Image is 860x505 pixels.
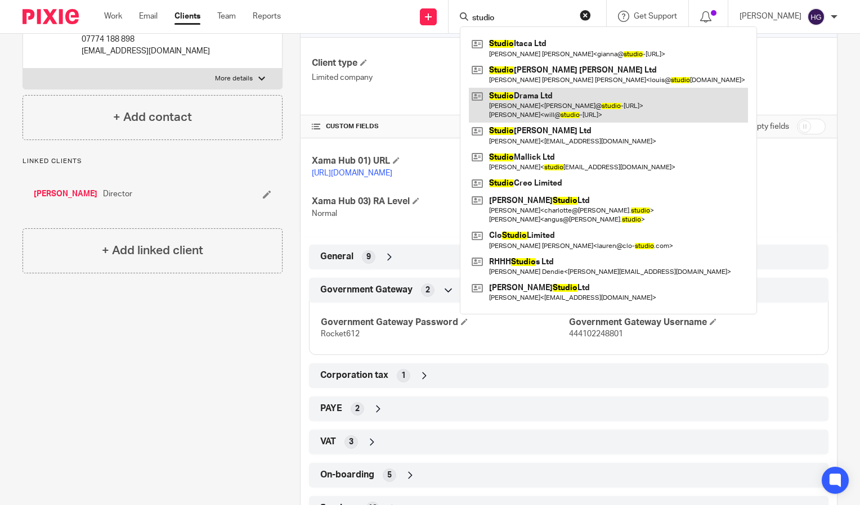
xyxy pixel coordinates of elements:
span: 5 [387,470,392,481]
a: Clients [174,11,200,22]
p: 07774 188 898 [82,34,238,45]
span: Corporation tax [320,369,388,381]
p: [PERSON_NAME] [740,11,801,22]
span: 3 [349,436,353,448]
h4: Government Gateway Username [569,317,817,328]
h4: Government Gateway Password [321,317,568,328]
p: Linked clients [23,157,283,166]
span: Normal [312,210,337,218]
span: On-boarding [320,469,374,481]
img: svg%3E [807,8,825,26]
a: Email [139,11,158,22]
h4: CUSTOM FIELDS [312,122,568,131]
h4: + Add linked client [102,242,203,259]
p: [EMAIL_ADDRESS][DOMAIN_NAME] [82,46,238,57]
span: General [320,251,353,263]
span: Rocket612 [321,330,360,338]
button: Clear [580,10,591,21]
h4: + Add contact [113,109,192,126]
h4: Client type [312,57,568,69]
input: Search [471,13,572,24]
p: More details [215,74,253,83]
a: Reports [253,11,281,22]
a: Team [217,11,236,22]
a: [URL][DOMAIN_NAME] [312,169,392,177]
a: [PERSON_NAME] [34,188,97,200]
span: 2 [425,285,430,296]
span: VAT [320,436,336,448]
span: 9 [366,251,371,263]
span: 1 [401,370,406,381]
span: 2 [355,403,360,414]
a: Work [104,11,122,22]
span: Get Support [634,12,677,20]
p: Limited company [312,72,568,83]
span: Director [103,188,132,200]
h4: Xama Hub 03) RA Level [312,196,568,208]
span: PAYE [320,403,342,414]
h4: Xama Hub 01) URL [312,155,568,167]
span: 444102248801 [569,330,623,338]
span: Government Gateway [320,284,413,296]
img: Pixie [23,9,79,24]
